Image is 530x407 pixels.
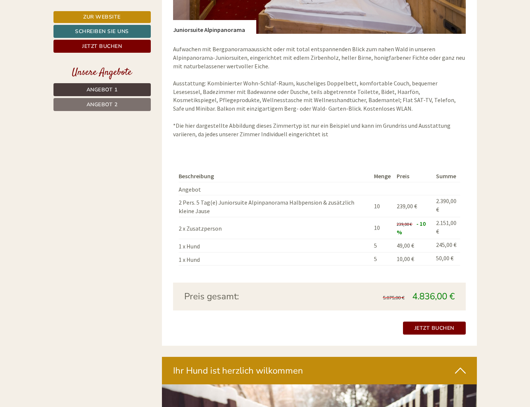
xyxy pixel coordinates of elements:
[433,217,460,239] td: 2.151,00 €
[397,220,426,236] span: - 10 %
[53,25,151,38] a: Schreiben Sie uns
[53,40,151,53] a: Jetzt buchen
[133,6,160,18] div: [DATE]
[433,252,460,266] td: 50,00 €
[397,202,417,210] span: 239,00 €
[433,239,460,252] td: 245,00 €
[371,239,394,252] td: 5
[433,170,460,182] th: Summe
[173,20,256,34] div: Juniorsuite Alpinpanorama
[53,11,151,23] a: Zur Website
[175,20,287,43] div: Guten Tag, wie können wir Ihnen helfen?
[178,36,282,41] small: 10:34
[371,217,394,239] td: 10
[179,217,371,239] td: 2 x Zusatzperson
[433,195,460,217] td: 2.390,00 €
[53,66,151,79] div: Unsere Angebote
[179,195,371,217] td: 2 Pers. 5 Tag(e) Juniorsuite Alpinpanorama Halbpension & zusätzlich kleine Jause
[179,239,371,252] td: 1 x Hund
[412,290,455,302] span: 4.836,00 €
[173,45,466,138] p: Aufwachen mit Bergpanoramaaussicht oder mit total entspannenden Blick zum nahen Wald in unseren A...
[162,357,477,384] div: Ihr Hund ist herzlich wilkommen
[248,196,293,209] button: Senden
[371,170,394,182] th: Menge
[179,252,371,266] td: 1 x Hund
[179,290,319,303] div: Preis gesamt:
[397,221,412,227] span: 239,00 €
[394,170,433,182] th: Preis
[383,295,404,301] span: 5.075,00 €
[371,252,394,266] td: 5
[87,101,118,108] span: Angebot 2
[179,182,371,195] td: Angebot
[403,322,466,335] a: Jetzt buchen
[371,195,394,217] td: 10
[397,242,414,249] span: 49,00 €
[179,170,371,182] th: Beschreibung
[87,86,118,93] span: Angebot 1
[397,255,414,263] span: 10,00 €
[178,22,282,27] div: Sie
